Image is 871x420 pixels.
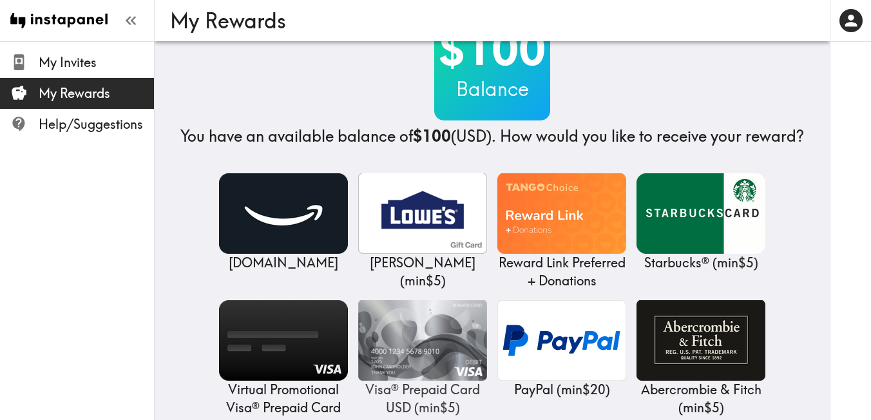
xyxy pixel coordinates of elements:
[358,381,487,417] p: Visa® Prepaid Card USD ( min $5 )
[358,254,487,290] p: [PERSON_NAME] ( min $5 )
[170,8,804,33] h3: My Rewards
[358,300,487,417] a: Visa® Prepaid Card USDVisa® Prepaid Card USD (min$5)
[219,173,348,272] a: Amazon.com[DOMAIN_NAME]
[39,53,154,72] span: My Invites
[219,173,348,254] img: Amazon.com
[39,84,154,102] span: My Rewards
[497,173,626,290] a: Reward Link Preferred + DonationsReward Link Preferred + Donations
[434,23,550,75] h2: $100
[497,254,626,290] p: Reward Link Preferred + Donations
[434,75,550,102] h3: Balance
[636,173,765,254] img: Starbucks®
[219,254,348,272] p: [DOMAIN_NAME]
[358,173,487,254] img: Lowe's
[358,300,487,381] img: Visa® Prepaid Card USD
[497,173,626,254] img: Reward Link Preferred + Donations
[413,126,451,146] b: $100
[636,381,765,417] p: Abercrombie & Fitch ( min $5 )
[39,115,154,133] span: Help/Suggestions
[636,300,765,417] a: Abercrombie & FitchAbercrombie & Fitch (min$5)
[180,126,804,148] h4: You have an available balance of (USD) . How would you like to receive your reward?
[219,300,348,381] img: Virtual Promotional Visa® Prepaid Card USD - US Only
[636,254,765,272] p: Starbucks® ( min $5 )
[636,173,765,272] a: Starbucks®Starbucks® (min$5)
[358,173,487,290] a: Lowe's[PERSON_NAME] (min$5)
[636,300,765,381] img: Abercrombie & Fitch
[497,381,626,399] p: PayPal ( min $20 )
[497,300,626,399] a: PayPalPayPal (min$20)
[497,300,626,381] img: PayPal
